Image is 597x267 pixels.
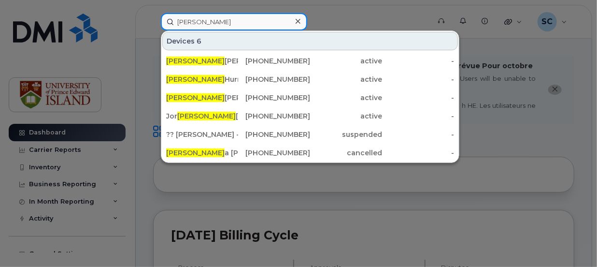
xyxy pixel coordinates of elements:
span: [PERSON_NAME] [166,148,225,157]
div: - [382,111,454,121]
a: Jor[PERSON_NAME][PERSON_NAME][PHONE_NUMBER]active- [162,107,458,125]
div: [PHONE_NUMBER] [238,93,310,103]
div: [PERSON_NAME] [166,56,238,66]
div: cancelled [310,148,382,158]
div: active [310,111,382,121]
div: - [382,56,454,66]
div: [PHONE_NUMBER] [238,74,310,84]
a: [PERSON_NAME]a [PERSON_NAME][PHONE_NUMBER]cancelled- [162,144,458,162]
span: 6 [197,36,201,46]
div: suspended [310,130,382,139]
div: ?? [PERSON_NAME] - phone went to Jor [PERSON_NAME] or [PERSON_NAME] [166,130,238,139]
a: [PERSON_NAME][PERSON_NAME][PHONE_NUMBER]active- [162,89,458,106]
div: Jor [PERSON_NAME] [166,111,238,121]
div: a [PERSON_NAME] [166,148,238,158]
a: [PERSON_NAME]Hurnik[PHONE_NUMBER]active- [162,71,458,88]
div: - [382,93,454,103]
div: active [310,93,382,103]
div: [PERSON_NAME] [166,93,238,103]
span: [PERSON_NAME] [166,93,225,102]
div: Hurnik [166,74,238,84]
div: [PHONE_NUMBER] [238,148,310,158]
span: [PERSON_NAME] [166,75,225,84]
div: Devices [162,32,458,50]
a: [PERSON_NAME][PERSON_NAME][PHONE_NUMBER]active- [162,52,458,70]
div: - [382,148,454,158]
span: [PERSON_NAME] [177,112,236,120]
div: - [382,130,454,139]
span: [PERSON_NAME] [166,57,225,65]
a: ?? [PERSON_NAME] - phone went to Jor[PERSON_NAME] or [PERSON_NAME][PHONE_NUMBER]suspended- [162,126,458,143]
div: active [310,74,382,84]
div: [PHONE_NUMBER] [238,130,310,139]
div: - [382,74,454,84]
div: [PHONE_NUMBER] [238,56,310,66]
div: active [310,56,382,66]
div: [PHONE_NUMBER] [238,111,310,121]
